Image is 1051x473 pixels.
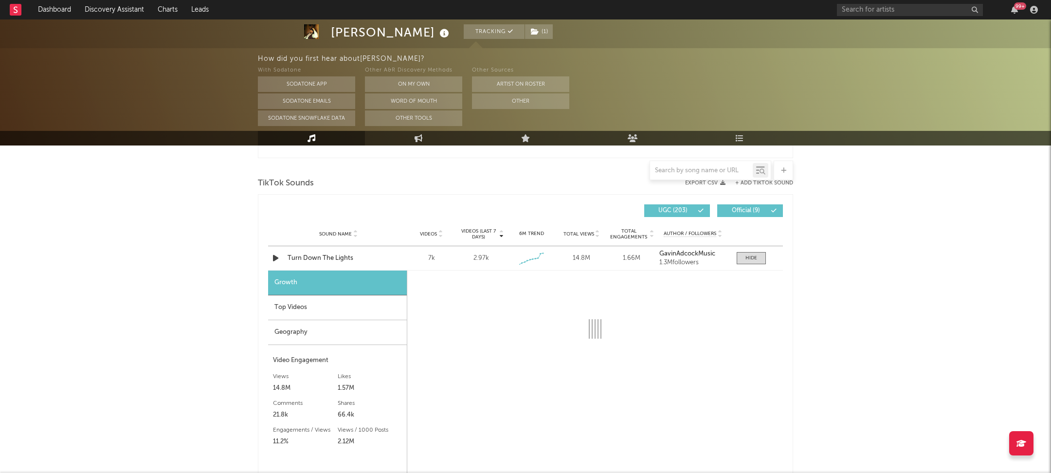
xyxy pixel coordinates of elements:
[1011,6,1018,14] button: 99+
[319,231,352,237] span: Sound Name
[563,231,594,237] span: Total Views
[258,178,314,189] span: TikTok Sounds
[509,230,554,237] div: 6M Trend
[1014,2,1026,10] div: 99 +
[365,65,462,76] div: Other A&R Discovery Methods
[650,167,753,175] input: Search by song name or URL
[724,208,768,214] span: Official ( 9 )
[472,76,569,92] button: Artist on Roster
[273,371,338,382] div: Views
[409,254,454,263] div: 7k
[365,110,462,126] button: Other Tools
[258,110,355,126] button: Sodatone Snowflake Data
[338,436,402,448] div: 2.12M
[420,231,437,237] span: Videos
[659,259,727,266] div: 1.3M followers
[338,398,402,409] div: Shares
[659,251,727,257] a: GavinAdcockMusic
[725,181,793,186] button: + Add TikTok Sound
[288,254,389,263] a: Turn Down The Lights
[735,181,793,186] button: + Add TikTok Sound
[268,271,407,295] div: Growth
[273,409,338,421] div: 21.8k
[258,53,1051,65] div: How did you first hear about [PERSON_NAME] ?
[338,424,402,436] div: Views / 1000 Posts
[473,254,489,263] div: 2.97k
[331,24,452,40] div: [PERSON_NAME]
[273,436,338,448] div: 11.2%
[268,295,407,320] div: Top Videos
[464,24,525,39] button: Tracking
[837,4,983,16] input: Search for artists
[258,76,355,92] button: Sodatone App
[685,180,725,186] button: Export CSV
[268,320,407,345] div: Geography
[659,251,715,257] strong: GavinAdcockMusic
[472,93,569,109] button: Other
[717,204,783,217] button: Official(9)
[258,65,355,76] div: With Sodatone
[525,24,553,39] button: (1)
[644,204,710,217] button: UGC(203)
[273,382,338,394] div: 14.8M
[459,228,498,240] span: Videos (last 7 days)
[338,409,402,421] div: 66.4k
[525,24,553,39] span: ( 1 )
[651,208,695,214] span: UGC ( 203 )
[273,398,338,409] div: Comments
[365,76,462,92] button: On My Own
[609,254,654,263] div: 1.66M
[338,371,402,382] div: Likes
[559,254,604,263] div: 14.8M
[338,382,402,394] div: 1.57M
[365,93,462,109] button: Word Of Mouth
[258,93,355,109] button: Sodatone Emails
[273,355,402,366] div: Video Engagement
[609,228,649,240] span: Total Engagements
[472,65,569,76] div: Other Sources
[273,424,338,436] div: Engagements / Views
[664,231,716,237] span: Author / Followers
